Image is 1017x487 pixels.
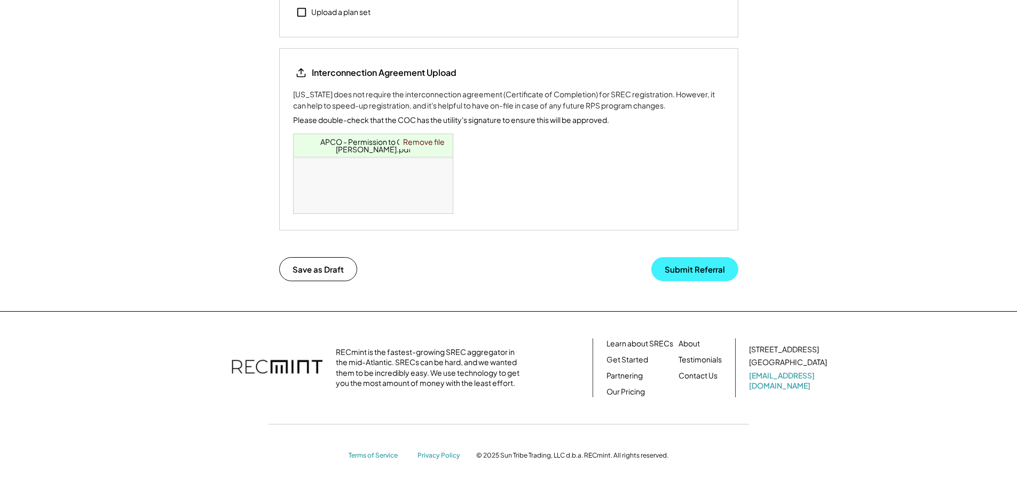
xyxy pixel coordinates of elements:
div: Interconnection Agreement Upload [312,67,456,79]
a: [EMAIL_ADDRESS][DOMAIN_NAME] [749,370,829,391]
a: Learn about SRECs [606,338,673,349]
a: APCO - Permission to Operate [PERSON_NAME].pdf [320,137,427,154]
a: Testimonials [679,354,722,365]
button: Submit Referral [651,257,738,281]
a: Remove file [399,134,448,149]
button: Save as Draft [279,257,357,281]
a: Get Started [606,354,648,365]
a: Terms of Service [349,451,407,460]
a: Our Pricing [606,386,645,397]
div: [US_STATE] does not require the interconnection agreement (Certificate of Completion) for SREC re... [293,89,724,111]
div: Upload a plan set [311,7,370,18]
a: Contact Us [679,370,718,381]
div: [GEOGRAPHIC_DATA] [749,357,827,368]
img: recmint-logotype%403x.png [232,349,322,386]
div: RECmint is the fastest-growing SREC aggregator in the mid-Atlantic. SRECs can be hard, and we wan... [336,347,525,389]
div: © 2025 Sun Tribe Trading, LLC d.b.a. RECmint. All rights reserved. [476,451,668,460]
a: Privacy Policy [417,451,466,460]
a: Partnering [606,370,643,381]
a: About [679,338,700,349]
div: Please double-check that the COC has the utility's signature to ensure this will be approved. [293,114,609,126]
div: [STREET_ADDRESS] [749,344,819,355]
